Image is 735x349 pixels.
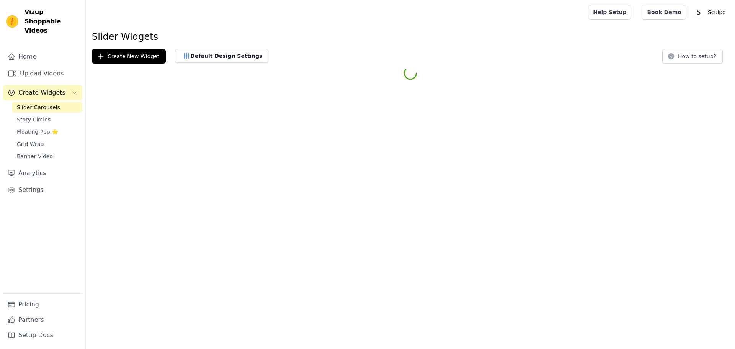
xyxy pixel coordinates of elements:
[17,103,60,111] span: Slider Carousels
[3,297,82,312] a: Pricing
[18,88,65,97] span: Create Widgets
[175,49,268,63] button: Default Design Settings
[662,54,723,62] a: How to setup?
[3,328,82,343] a: Setup Docs
[3,49,82,64] a: Home
[693,5,729,19] button: S Sculpd
[12,102,82,113] a: Slider Carousels
[12,126,82,137] a: Floating-Pop ⭐
[3,66,82,81] a: Upload Videos
[696,8,701,16] text: S
[17,140,44,148] span: Grid Wrap
[24,8,79,35] span: Vizup Shoppable Videos
[12,139,82,149] a: Grid Wrap
[3,312,82,328] a: Partners
[3,182,82,198] a: Settings
[3,85,82,100] button: Create Widgets
[12,151,82,162] a: Banner Video
[588,5,631,20] a: Help Setup
[17,128,58,136] span: Floating-Pop ⭐
[3,165,82,181] a: Analytics
[705,5,729,19] p: Sculpd
[92,49,166,64] button: Create New Widget
[6,15,18,28] img: Vizup
[12,114,82,125] a: Story Circles
[92,31,729,43] h1: Slider Widgets
[662,49,723,64] button: How to setup?
[642,5,686,20] a: Book Demo
[17,116,51,123] span: Story Circles
[17,152,53,160] span: Banner Video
